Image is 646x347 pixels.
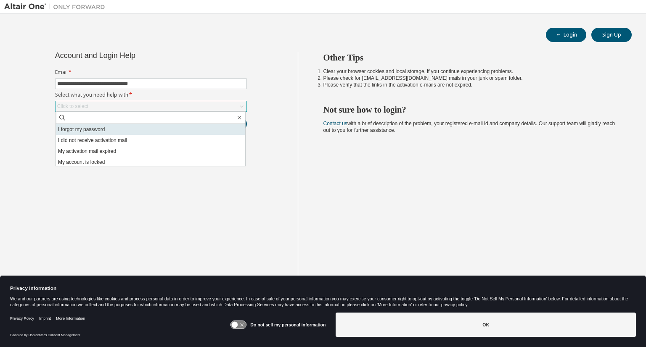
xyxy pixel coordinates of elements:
[591,28,632,42] button: Sign Up
[55,52,209,59] div: Account and Login Help
[546,28,586,42] button: Login
[323,68,617,75] li: Clear your browser cookies and local storage, if you continue experiencing problems.
[323,81,617,88] li: Please verify that the links in the activation e-mails are not expired.
[323,52,617,63] h2: Other Tips
[56,124,245,135] li: I forgot my password
[323,75,617,81] li: Please check for [EMAIL_ADDRESS][DOMAIN_NAME] mails in your junk or spam folder.
[323,121,615,133] span: with a brief description of the problem, your registered e-mail id and company details. Our suppo...
[323,121,347,126] a: Contact us
[323,104,617,115] h2: Not sure how to login?
[55,92,247,98] label: Select what you need help with
[57,103,88,110] div: Click to select
[56,101,246,111] div: Click to select
[55,69,247,76] label: Email
[4,3,109,11] img: Altair One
